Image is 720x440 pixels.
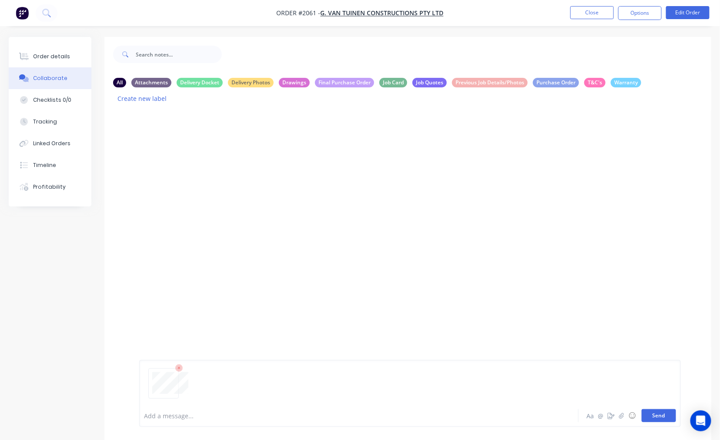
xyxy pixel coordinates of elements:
[585,410,596,421] button: Aa
[33,161,56,169] div: Timeline
[33,183,66,191] div: Profitability
[570,6,614,19] button: Close
[627,410,637,421] button: ☺
[33,53,70,60] div: Order details
[321,9,444,17] a: G. VAN TUINEN CONSTRUCTIONS PTY LTD
[379,78,407,87] div: Job Card
[642,409,676,422] button: Send
[690,410,711,431] div: Open Intercom Messenger
[177,78,223,87] div: Delivery Docket
[596,410,606,421] button: @
[533,78,579,87] div: Purchase Order
[228,78,274,87] div: Delivery Photos
[33,74,67,82] div: Collaborate
[9,154,91,176] button: Timeline
[611,78,641,87] div: Warranty
[666,6,710,19] button: Edit Order
[9,89,91,111] button: Checklists 0/0
[16,7,29,20] img: Factory
[9,133,91,154] button: Linked Orders
[33,118,57,126] div: Tracking
[33,96,71,104] div: Checklists 0/0
[113,78,126,87] div: All
[9,67,91,89] button: Collaborate
[9,46,91,67] button: Order details
[315,78,374,87] div: Final Purchase Order
[279,78,310,87] div: Drawings
[136,46,222,63] input: Search notes...
[618,6,662,20] button: Options
[452,78,528,87] div: Previous Job Details/Photos
[9,111,91,133] button: Tracking
[584,78,606,87] div: T&C's
[33,140,70,147] div: Linked Orders
[277,9,321,17] span: Order #2061 -
[113,93,171,104] button: Create new label
[9,176,91,198] button: Profitability
[131,78,171,87] div: Attachments
[412,78,447,87] div: Job Quotes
